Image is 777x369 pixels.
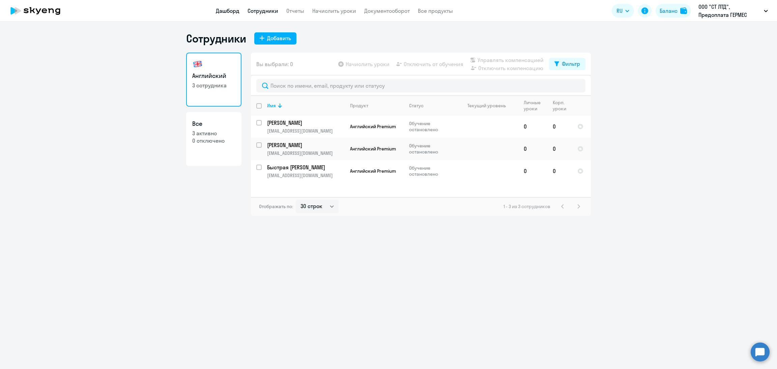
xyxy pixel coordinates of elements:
[267,34,291,42] div: Добавить
[524,100,543,112] div: Личные уроки
[350,103,368,109] div: Продукт
[192,72,235,80] h3: Английский
[616,7,623,15] span: RU
[186,112,241,166] a: Все3 активно0 отключено
[216,7,239,14] a: Дашборд
[192,137,235,144] p: 0 отключено
[549,58,585,70] button: Фильтр
[695,3,771,19] button: ООО "СТ ЛТД", Предоплата ГЕРМЕС
[409,120,455,133] p: Обучение остановлено
[461,103,518,109] div: Текущий уровень
[192,130,235,137] p: 3 активно
[680,7,687,14] img: balance
[562,60,580,68] div: Фильтр
[286,7,304,14] a: Отчеты
[503,203,550,209] span: 1 - 3 из 3 сотрудников
[350,146,396,152] span: Английский Premium
[518,160,547,182] td: 0
[409,143,455,155] p: Обучение остановлено
[267,103,344,109] div: Имя
[186,53,241,107] a: Английский3 сотрудника
[350,123,396,130] span: Английский Premium
[698,3,761,19] p: ООО "СТ ЛТД", Предоплата ГЕРМЕС
[267,119,344,126] a: [PERSON_NAME]
[518,138,547,160] td: 0
[553,100,572,112] div: Корп. уроки
[267,172,344,178] p: [EMAIL_ADDRESS][DOMAIN_NAME]
[192,119,235,128] h3: Все
[259,203,293,209] span: Отображать по:
[267,119,343,126] p: [PERSON_NAME]
[409,103,455,109] div: Статус
[186,32,246,45] h1: Сотрудники
[254,32,296,45] button: Добавить
[248,7,278,14] a: Сотрудники
[267,164,343,171] p: Быстрая [PERSON_NAME]
[409,103,424,109] div: Статус
[518,115,547,138] td: 0
[267,141,343,149] p: [PERSON_NAME]
[350,103,403,109] div: Продукт
[267,164,344,171] a: Быстрая [PERSON_NAME]
[267,128,344,134] p: [EMAIL_ADDRESS][DOMAIN_NAME]
[418,7,453,14] a: Все продукты
[312,7,356,14] a: Начислить уроки
[547,115,572,138] td: 0
[267,103,276,109] div: Имя
[267,141,344,149] a: [PERSON_NAME]
[364,7,410,14] a: Документооборот
[467,103,506,109] div: Текущий уровень
[612,4,634,18] button: RU
[192,82,235,89] p: 3 сотрудника
[256,79,585,92] input: Поиск по имени, email, продукту или статусу
[192,59,203,69] img: english
[660,7,678,15] div: Баланс
[267,150,344,156] p: [EMAIL_ADDRESS][DOMAIN_NAME]
[350,168,396,174] span: Английский Premium
[547,138,572,160] td: 0
[553,100,567,112] div: Корп. уроки
[656,4,691,18] button: Балансbalance
[547,160,572,182] td: 0
[256,60,293,68] span: Вы выбрали: 0
[524,100,547,112] div: Личные уроки
[409,165,455,177] p: Обучение остановлено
